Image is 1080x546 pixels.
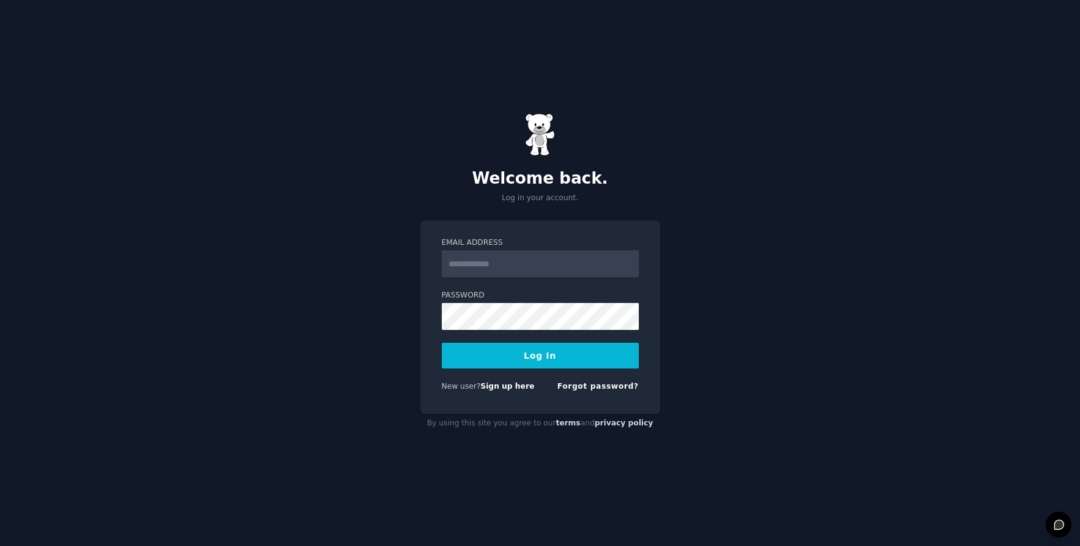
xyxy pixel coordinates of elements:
[595,419,654,427] a: privacy policy
[556,419,580,427] a: terms
[442,237,639,249] label: Email Address
[420,414,660,433] div: By using this site you agree to our and
[420,169,660,189] h2: Welcome back.
[442,382,481,391] span: New user?
[557,382,639,391] a: Forgot password?
[420,193,660,204] p: Log in your account.
[480,382,534,391] a: Sign up here
[442,290,639,301] label: Password
[442,343,639,368] button: Log In
[525,113,556,156] img: Gummy Bear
